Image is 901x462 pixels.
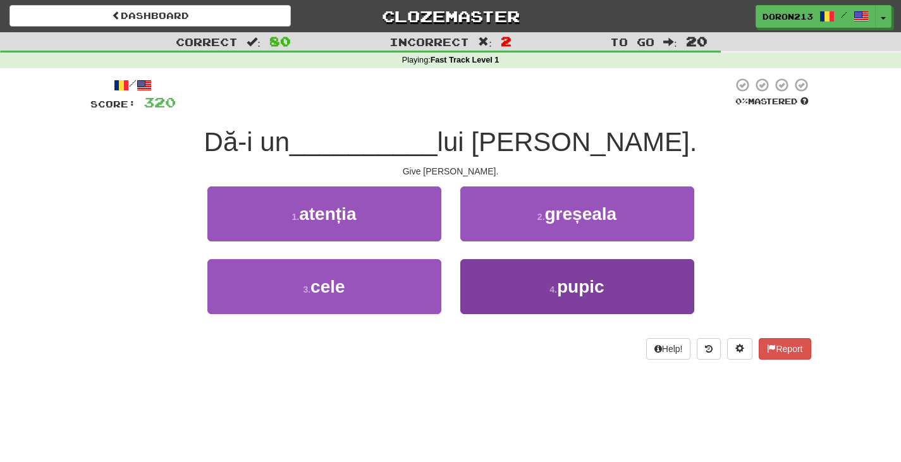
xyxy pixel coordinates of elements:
span: __________ [290,127,438,157]
span: Incorrect [389,35,469,48]
span: : [247,37,260,47]
small: 4 . [549,284,557,295]
span: : [663,37,677,47]
button: 2.greșeala [460,186,694,241]
strong: Fast Track Level 1 [431,56,500,64]
button: 1.atenția [207,186,441,241]
a: Dashboard [9,5,291,27]
span: Score: [90,99,136,109]
a: doron213 / [756,5,876,28]
button: 3.cele [207,259,441,314]
div: / [90,77,176,93]
span: 0 % [735,96,748,106]
span: 80 [269,33,291,49]
a: Clozemaster [310,5,591,27]
div: Give [PERSON_NAME]. [90,165,811,178]
button: Help! [646,338,691,360]
small: 3 . [303,284,310,295]
span: doron213 [763,11,813,22]
span: pupic [557,277,604,296]
span: 2 [501,33,512,49]
span: greșeala [545,204,617,224]
span: : [478,37,492,47]
span: Correct [176,35,238,48]
small: 1 . [292,212,300,222]
span: 20 [686,33,708,49]
button: 4.pupic [460,259,694,314]
button: Round history (alt+y) [697,338,721,360]
span: atenția [299,204,356,224]
span: lui [PERSON_NAME]. [438,127,697,157]
div: Mastered [733,96,811,107]
span: 320 [144,94,176,110]
small: 2 . [537,212,545,222]
button: Report [759,338,811,360]
span: cele [310,277,345,296]
span: To go [610,35,654,48]
span: Dă-i un [204,127,290,157]
span: / [841,10,847,19]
